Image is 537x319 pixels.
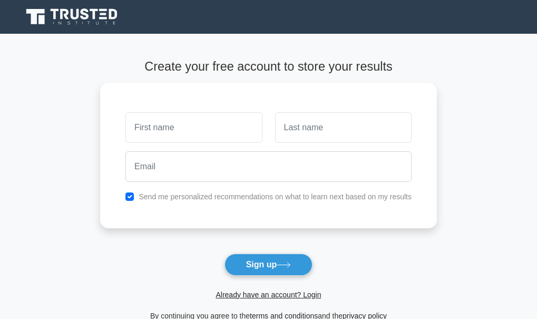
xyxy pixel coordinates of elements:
input: First name [125,112,262,143]
label: Send me personalized recommendations on what to learn next based on my results [139,192,412,201]
input: Email [125,151,412,182]
input: Last name [275,112,412,143]
a: Already have an account? Login [216,291,321,299]
h4: Create your free account to store your results [100,59,437,74]
button: Sign up [224,254,313,276]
